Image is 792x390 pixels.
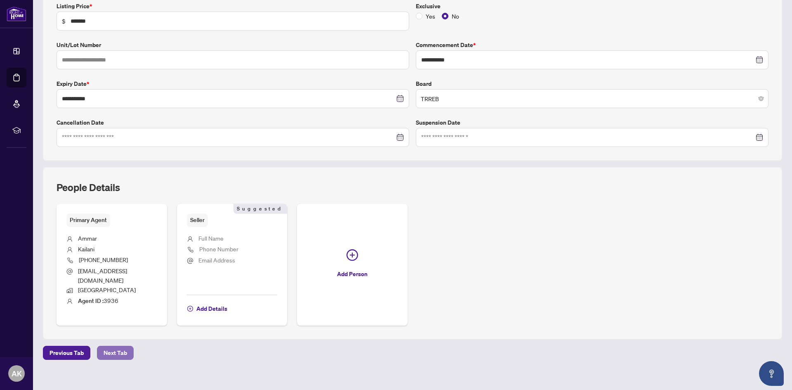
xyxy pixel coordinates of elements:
[416,40,768,50] label: Commencement Date
[62,17,66,26] span: $
[43,346,90,360] button: Previous Tab
[78,297,104,305] b: Agent ID :
[337,267,368,281] span: Add Person
[198,234,224,242] span: Full Name
[78,245,94,253] span: Kailani
[57,40,409,50] label: Unit/Lot Number
[759,96,764,101] span: close-circle
[346,249,358,261] span: plus-circle
[57,181,120,194] h2: People Details
[57,2,409,11] label: Listing Price
[187,214,208,227] span: Seller
[448,12,462,21] span: No
[187,306,193,312] span: plus-circle
[198,256,235,264] span: Email Address
[297,204,408,326] button: Add Person
[78,297,118,304] span: 3936
[199,245,238,253] span: Phone Number
[422,12,438,21] span: Yes
[196,302,227,315] span: Add Details
[233,204,287,214] span: Suggested
[57,118,409,127] label: Cancellation Date
[97,346,134,360] button: Next Tab
[104,346,127,359] span: Next Tab
[57,79,409,88] label: Expiry Date
[416,79,768,88] label: Board
[187,302,228,316] button: Add Details
[421,91,764,106] span: TRREB
[66,214,110,227] span: Primary Agent
[7,6,26,21] img: logo
[79,256,128,263] span: [PHONE_NUMBER]
[49,346,84,359] span: Previous Tab
[78,234,97,242] span: Ammar
[78,286,136,293] span: [GEOGRAPHIC_DATA]
[416,2,768,11] label: Exclusive
[416,118,768,127] label: Suspension Date
[759,361,784,386] button: Open asap
[12,368,22,379] span: AK
[78,267,127,284] span: [EMAIL_ADDRESS][DOMAIN_NAME]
